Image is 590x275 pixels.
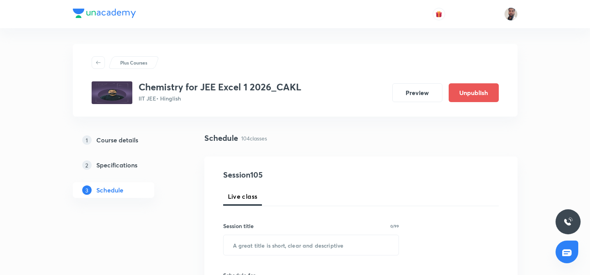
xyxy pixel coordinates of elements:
[139,94,301,102] p: IIT JEE • Hinglish
[73,132,179,148] a: 1Course details
[73,9,136,18] img: Company Logo
[392,83,442,102] button: Preview
[120,59,147,66] p: Plus Courses
[82,185,92,195] p: 3
[435,11,442,18] img: avatar
[563,217,573,226] img: ttu
[96,160,137,170] h5: Specifications
[224,235,399,255] input: A great title is short, clear and descriptive
[73,157,179,173] a: 2Specifications
[223,169,366,181] h4: Session 105
[73,9,136,20] a: Company Logo
[82,135,92,145] p: 1
[390,224,399,228] p: 0/99
[449,83,499,102] button: Unpublish
[139,81,301,93] h3: Chemistry for JEE Excel 1 2026_CAKL
[504,7,518,21] img: SHAHNAWAZ AHMAD
[92,81,132,104] img: 248709176e5948b487ff2e64108461aa.jpg
[96,135,138,145] h5: Course details
[241,134,267,142] p: 104 classes
[204,132,238,144] h4: Schedule
[82,160,92,170] p: 2
[96,185,123,195] h5: Schedule
[228,192,258,201] span: Live class
[433,8,445,20] button: avatar
[223,222,254,230] h6: Session title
